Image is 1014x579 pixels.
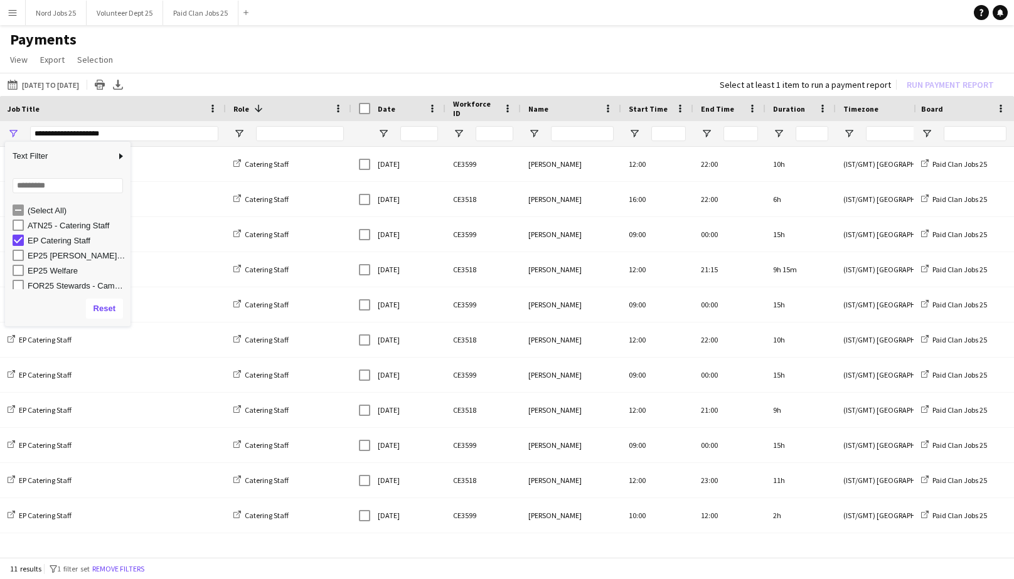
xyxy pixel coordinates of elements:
[8,511,72,520] a: EP Catering Staff
[621,498,693,533] div: 10:00
[836,498,936,533] div: (IST/GMT) [GEOGRAPHIC_DATA]
[245,230,289,239] span: Catering Staff
[40,54,65,65] span: Export
[233,405,289,415] a: Catering Staff
[528,104,548,114] span: Name
[921,405,987,415] a: Paid Clan Jobs 25
[245,335,289,344] span: Catering Staff
[932,159,987,169] span: Paid Clan Jobs 25
[233,265,289,274] a: Catering Staff
[528,335,582,344] span: [PERSON_NAME]
[693,182,766,216] div: 22:00
[921,265,987,274] a: Paid Clan Jobs 25
[8,370,72,380] a: EP Catering Staff
[446,182,521,216] div: CE3518
[621,393,693,427] div: 12:00
[19,475,72,485] span: EP Catering Staff
[370,252,446,287] div: [DATE]
[233,440,289,450] a: Catering Staff
[932,265,987,274] span: Paid Clan Jobs 25
[932,370,987,380] span: Paid Clan Jobs 25
[921,230,987,239] a: Paid Clan Jobs 25
[5,77,82,92] button: [DATE] to [DATE]
[921,159,987,169] a: Paid Clan Jobs 25
[245,511,289,520] span: Catering Staff
[19,440,72,450] span: EP Catering Staff
[8,335,72,344] a: EP Catering Staff
[932,230,987,239] span: Paid Clan Jobs 25
[621,217,693,252] div: 09:00
[245,300,289,309] span: Catering Staff
[245,440,289,450] span: Catering Staff
[370,217,446,252] div: [DATE]
[701,104,734,114] span: End Time
[233,159,289,169] a: Catering Staff
[370,498,446,533] div: [DATE]
[453,128,464,139] button: Open Filter Menu
[5,203,131,293] div: Filter List
[766,463,836,497] div: 11h
[693,217,766,252] div: 00:00
[921,194,987,204] a: Paid Clan Jobs 25
[233,511,289,520] a: Catering Staff
[866,126,929,141] input: Timezone Filter Input
[245,475,289,485] span: Catering Staff
[86,299,123,319] button: Reset
[766,393,836,427] div: 9h
[233,104,249,114] span: Role
[843,128,855,139] button: Open Filter Menu
[773,104,805,114] span: Duration
[446,393,521,427] div: CE3518
[528,475,582,485] span: [PERSON_NAME]
[5,146,115,167] span: Text Filter
[378,128,389,139] button: Open Filter Menu
[528,440,582,450] span: [PERSON_NAME]
[932,405,987,415] span: Paid Clan Jobs 25
[400,126,438,141] input: Date Filter Input
[766,217,836,252] div: 15h
[528,300,582,309] span: [PERSON_NAME]
[932,300,987,309] span: Paid Clan Jobs 25
[370,393,446,427] div: [DATE]
[28,206,127,215] div: (Select All)
[651,126,686,141] input: Start Time Filter Input
[233,370,289,380] a: Catering Staff
[693,463,766,497] div: 23:00
[836,287,936,322] div: (IST/GMT) [GEOGRAPHIC_DATA]
[446,428,521,462] div: CE3599
[446,217,521,252] div: CE3599
[28,266,127,275] div: EP25 Welfare
[528,128,540,139] button: Open Filter Menu
[836,182,936,216] div: (IST/GMT) [GEOGRAPHIC_DATA]
[843,104,878,114] span: Timezone
[370,358,446,392] div: [DATE]
[766,322,836,357] div: 10h
[693,322,766,357] div: 22:00
[932,475,987,485] span: Paid Clan Jobs 25
[621,428,693,462] div: 09:00
[8,440,72,450] a: EP Catering Staff
[693,393,766,427] div: 21:00
[19,370,72,380] span: EP Catering Staff
[5,142,131,326] div: Column Filter
[921,300,987,309] a: Paid Clan Jobs 25
[693,428,766,462] div: 00:00
[621,322,693,357] div: 12:00
[693,498,766,533] div: 12:00
[476,126,513,141] input: Workforce ID Filter Input
[629,104,668,114] span: Start Time
[693,252,766,287] div: 21:15
[8,128,19,139] button: Open Filter Menu
[836,322,936,357] div: (IST/GMT) [GEOGRAPHIC_DATA]
[629,128,640,139] button: Open Filter Menu
[693,147,766,181] div: 22:00
[453,99,498,118] span: Workforce ID
[773,128,784,139] button: Open Filter Menu
[932,511,987,520] span: Paid Clan Jobs 25
[528,511,582,520] span: [PERSON_NAME]
[92,77,107,92] app-action-btn: Print
[245,159,289,169] span: Catering Staff
[921,370,987,380] a: Paid Clan Jobs 25
[8,104,40,114] span: Job Title
[621,463,693,497] div: 12:00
